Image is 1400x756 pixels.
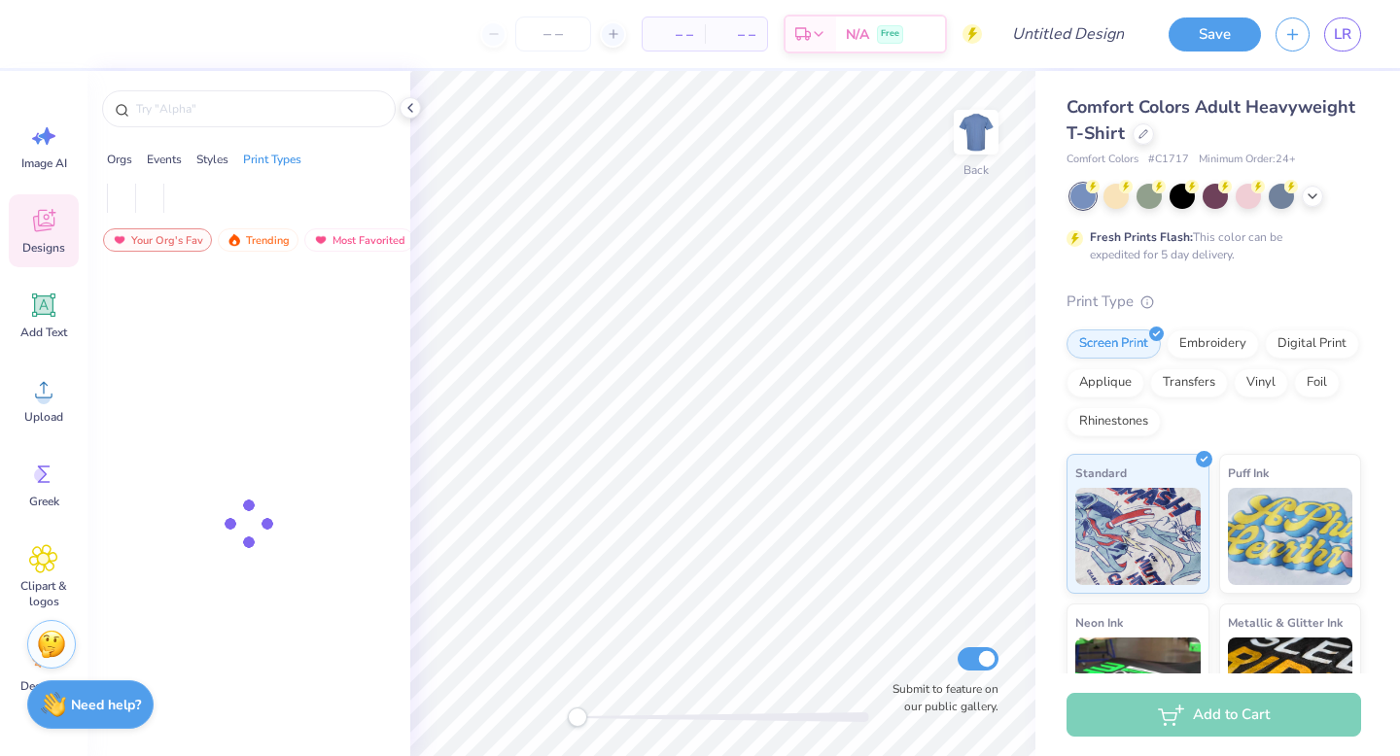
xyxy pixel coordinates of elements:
[717,24,755,45] span: – –
[1228,488,1353,585] img: Puff Ink
[103,228,212,252] div: Your Org's Fav
[1067,95,1355,145] span: Comfort Colors Adult Heavyweight T-Shirt
[1169,17,1261,52] button: Save
[1067,368,1144,397] div: Applique
[71,696,141,714] strong: Need help?
[24,409,63,425] span: Upload
[196,151,228,168] div: Styles
[1228,463,1269,483] span: Puff Ink
[515,17,591,52] input: – –
[1265,329,1359,359] div: Digital Print
[29,494,59,509] span: Greek
[1150,368,1228,397] div: Transfers
[21,155,67,171] span: Image AI
[882,680,998,715] label: Submit to feature on our public gallery.
[957,113,996,152] img: Back
[654,24,693,45] span: – –
[1324,17,1361,52] a: LR
[1228,637,1353,735] img: Metallic & Glitter Ink
[963,161,989,179] div: Back
[1075,463,1127,483] span: Standard
[1199,152,1296,168] span: Minimum Order: 24 +
[1067,329,1161,359] div: Screen Print
[1234,368,1288,397] div: Vinyl
[1075,612,1123,633] span: Neon Ink
[22,240,65,256] span: Designs
[218,228,298,252] div: Trending
[568,707,587,727] div: Accessibility label
[134,99,383,119] input: Try "Alpha"
[1294,368,1340,397] div: Foil
[147,151,182,168] div: Events
[846,24,869,45] span: N/A
[1167,329,1259,359] div: Embroidery
[112,233,127,247] img: most_fav.gif
[1075,488,1201,585] img: Standard
[20,678,67,694] span: Decorate
[1334,23,1351,46] span: LR
[107,151,132,168] div: Orgs
[1067,152,1138,168] span: Comfort Colors
[1075,637,1201,735] img: Neon Ink
[1067,407,1161,436] div: Rhinestones
[304,228,414,252] div: Most Favorited
[20,325,67,340] span: Add Text
[313,233,329,247] img: most_fav.gif
[1090,229,1193,245] strong: Fresh Prints Flash:
[1228,612,1343,633] span: Metallic & Glitter Ink
[12,578,76,609] span: Clipart & logos
[1148,152,1189,168] span: # C1717
[997,15,1139,53] input: Untitled Design
[227,233,242,247] img: trending.gif
[881,27,899,41] span: Free
[1067,291,1361,313] div: Print Type
[1090,228,1329,263] div: This color can be expedited for 5 day delivery.
[243,151,301,168] div: Print Types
